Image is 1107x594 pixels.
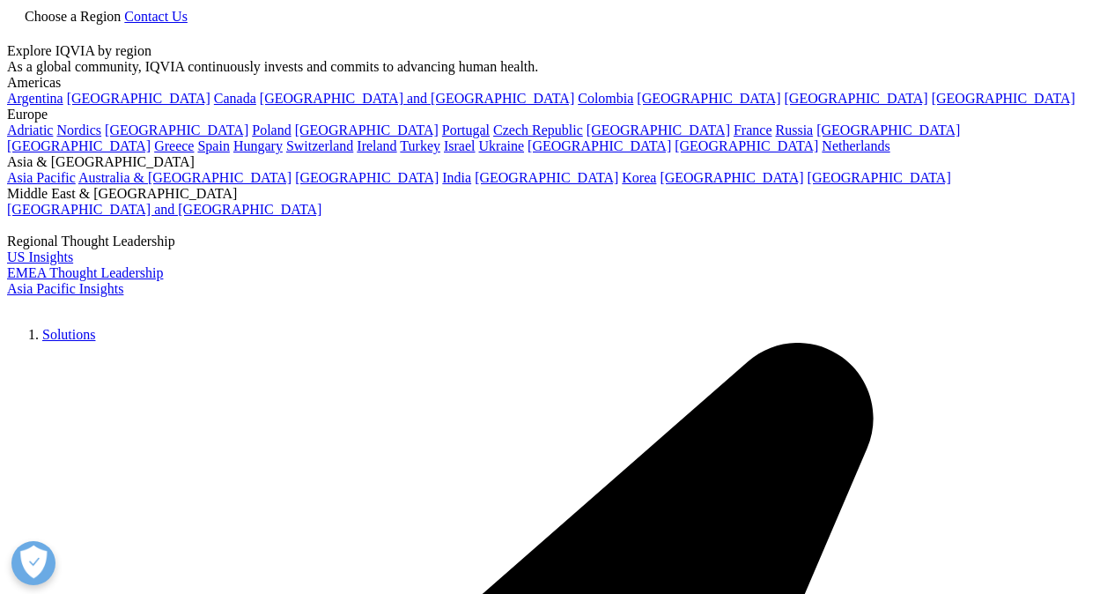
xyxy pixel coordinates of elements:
a: Israel [444,138,476,153]
a: [GEOGRAPHIC_DATA] [528,138,671,153]
a: Contact Us [124,9,188,24]
a: Nordics [56,123,101,137]
a: [GEOGRAPHIC_DATA] [675,138,818,153]
a: [GEOGRAPHIC_DATA] [295,170,439,185]
div: As a global community, IQVIA continuously invests and commits to advancing human health. [7,59,1100,75]
a: [GEOGRAPHIC_DATA] [808,170,951,185]
a: [GEOGRAPHIC_DATA] [816,123,960,137]
a: [GEOGRAPHIC_DATA] [7,138,151,153]
div: Americas [7,75,1100,91]
a: Canada [214,91,256,106]
a: [GEOGRAPHIC_DATA] and [GEOGRAPHIC_DATA] [260,91,574,106]
a: [GEOGRAPHIC_DATA] [295,123,439,137]
a: [GEOGRAPHIC_DATA] [660,170,803,185]
div: Europe [7,107,1100,123]
span: Choose a Region [25,9,121,24]
a: Turkey [400,138,440,153]
a: Switzerland [286,138,353,153]
a: [GEOGRAPHIC_DATA] [67,91,210,106]
a: US Insights [7,249,73,264]
a: Netherlands [822,138,889,153]
a: Argentina [7,91,63,106]
button: Open Preferences [11,541,55,585]
a: Ireland [357,138,396,153]
div: Regional Thought Leadership [7,234,1100,249]
a: Poland [252,123,291,137]
a: Asia Pacific Insights [7,281,123,296]
a: Solutions [42,327,95,342]
div: Middle East & [GEOGRAPHIC_DATA] [7,186,1100,202]
a: [GEOGRAPHIC_DATA] [932,91,1075,106]
a: Hungary [233,138,283,153]
a: Colombia [578,91,633,106]
a: France [734,123,772,137]
a: India [442,170,471,185]
a: Ukraine [479,138,525,153]
a: Greece [154,138,194,153]
a: Adriatic [7,123,53,137]
a: Asia Pacific [7,170,76,185]
div: Asia & [GEOGRAPHIC_DATA] [7,154,1100,170]
a: Czech Republic [493,123,583,137]
a: Korea [622,170,656,185]
a: [GEOGRAPHIC_DATA] [587,123,730,137]
a: [GEOGRAPHIC_DATA] [637,91,780,106]
div: Explore IQVIA by region [7,43,1100,59]
a: [GEOGRAPHIC_DATA] [475,170,618,185]
a: Portugal [442,123,490,137]
a: [GEOGRAPHIC_DATA] [105,123,248,137]
a: Russia [776,123,814,137]
a: Spain [197,138,229,153]
a: EMEA Thought Leadership [7,265,163,280]
a: [GEOGRAPHIC_DATA] [785,91,928,106]
a: [GEOGRAPHIC_DATA] and [GEOGRAPHIC_DATA] [7,202,321,217]
a: Australia & [GEOGRAPHIC_DATA] [78,170,292,185]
